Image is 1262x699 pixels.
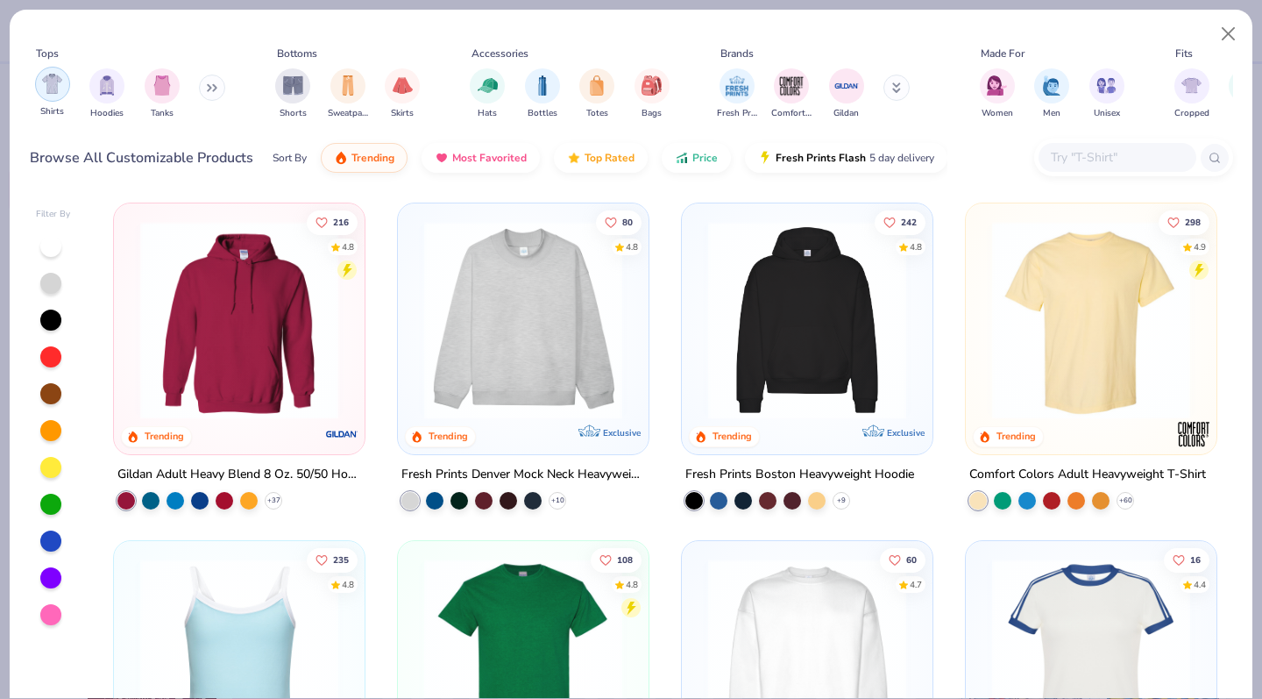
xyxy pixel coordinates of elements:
[131,221,347,419] img: 01756b78-01f6-4cc6-8d8a-3c30c1a0c8ac
[982,107,1013,120] span: Women
[901,218,917,226] span: 242
[1089,68,1124,120] button: filter button
[35,68,70,120] button: filter button
[551,496,564,506] span: + 10
[97,75,117,96] img: Hoodies Image
[385,68,420,120] div: filter for Skirts
[117,464,361,486] div: Gildan Adult Heavy Blend 8 Oz. 50/50 Hooded Sweatshirt
[1175,417,1210,452] img: Comfort Colors logo
[36,46,59,61] div: Tops
[283,75,303,96] img: Shorts Image
[699,221,915,419] img: 91acfc32-fd48-4d6b-bdad-a4c1a30ac3fc
[35,67,70,118] div: filter for Shirts
[869,148,934,168] span: 5 day delivery
[1190,555,1201,564] span: 16
[1212,18,1245,51] button: Close
[586,107,608,120] span: Totes
[591,547,642,572] button: Like
[626,240,638,253] div: 4.8
[887,427,925,439] span: Exclusive
[470,68,505,120] button: filter button
[321,143,408,173] button: Trending
[1174,68,1209,120] button: filter button
[328,107,368,120] span: Sweatpants
[758,151,772,165] img: flash.gif
[1118,496,1131,506] span: + 60
[720,46,754,61] div: Brands
[880,547,925,572] button: Like
[1185,218,1201,226] span: 298
[415,221,631,419] img: f5d85501-0dbb-4ee4-b115-c08fa3845d83
[717,107,757,120] span: Fresh Prints
[90,107,124,120] span: Hoodies
[89,68,124,120] div: filter for Hoodies
[525,68,560,120] div: filter for Bottles
[89,68,124,120] button: filter button
[478,75,498,96] img: Hats Image
[471,46,528,61] div: Accessories
[40,105,64,118] span: Shirts
[273,150,307,166] div: Sort By
[1175,46,1193,61] div: Fits
[1042,75,1061,96] img: Men Image
[452,151,527,165] span: Most Favorited
[778,73,805,99] img: Comfort Colors Image
[1094,107,1120,120] span: Unisex
[603,427,641,439] span: Exclusive
[275,68,310,120] button: filter button
[277,46,317,61] div: Bottoms
[470,68,505,120] div: filter for Hats
[152,75,172,96] img: Tanks Image
[837,496,846,506] span: + 9
[554,143,648,173] button: Top Rated
[351,151,394,165] span: Trending
[567,151,581,165] img: TopRated.gif
[1049,147,1184,168] input: Try "T-Shirt"
[385,68,420,120] button: filter button
[1174,107,1209,120] span: Cropped
[642,107,662,120] span: Bags
[280,107,307,120] span: Shorts
[771,68,812,120] button: filter button
[267,496,280,506] span: + 37
[533,75,552,96] img: Bottles Image
[1089,68,1124,120] div: filter for Unisex
[343,578,355,591] div: 4.8
[983,221,1199,419] img: 029b8af0-80e6-406f-9fdc-fdf898547912
[42,74,62,94] img: Shirts Image
[717,68,757,120] button: filter button
[771,68,812,120] div: filter for Comfort Colors
[617,555,633,564] span: 108
[622,218,633,226] span: 80
[334,555,350,564] span: 235
[422,143,540,173] button: Most Favorited
[626,578,638,591] div: 4.8
[343,240,355,253] div: 4.8
[635,68,670,120] div: filter for Bags
[829,68,864,120] button: filter button
[334,218,350,226] span: 216
[145,68,180,120] div: filter for Tanks
[596,210,642,234] button: Like
[635,68,670,120] button: filter button
[685,464,914,486] div: Fresh Prints Boston Heavyweight Hoodie
[30,147,253,168] div: Browse All Customizable Products
[771,107,812,120] span: Comfort Colors
[579,68,614,120] button: filter button
[1194,240,1206,253] div: 4.9
[969,464,1206,486] div: Comfort Colors Adult Heavyweight T-Shirt
[328,68,368,120] div: filter for Sweatpants
[1034,68,1069,120] div: filter for Men
[1164,547,1209,572] button: Like
[435,151,449,165] img: most_fav.gif
[391,107,414,120] span: Skirts
[724,73,750,99] img: Fresh Prints Image
[36,208,71,221] div: Filter By
[875,210,925,234] button: Like
[662,143,731,173] button: Price
[401,464,645,486] div: Fresh Prints Denver Mock Neck Heavyweight Sweatshirt
[1181,75,1202,96] img: Cropped Image
[981,46,1024,61] div: Made For
[980,68,1015,120] button: filter button
[833,107,859,120] span: Gildan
